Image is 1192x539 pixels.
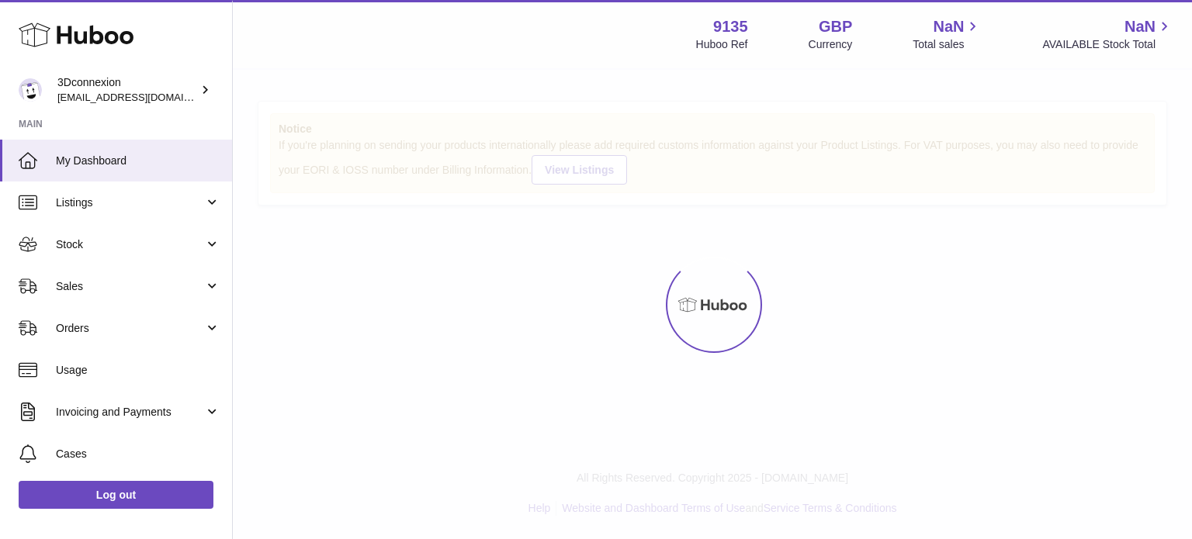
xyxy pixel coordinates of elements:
[19,481,213,509] a: Log out
[933,16,964,37] span: NaN
[913,37,982,52] span: Total sales
[1042,16,1173,52] a: NaN AVAILABLE Stock Total
[19,78,42,102] img: internalAdmin-9135@internal.huboo.com
[913,16,982,52] a: NaN Total sales
[56,154,220,168] span: My Dashboard
[696,37,748,52] div: Huboo Ref
[57,75,197,105] div: 3Dconnexion
[56,237,204,252] span: Stock
[56,279,204,294] span: Sales
[809,37,853,52] div: Currency
[56,405,204,420] span: Invoicing and Payments
[56,195,204,210] span: Listings
[56,363,220,378] span: Usage
[713,16,748,37] strong: 9135
[56,321,204,336] span: Orders
[1124,16,1156,37] span: NaN
[57,91,228,103] span: [EMAIL_ADDRESS][DOMAIN_NAME]
[819,16,852,37] strong: GBP
[1042,37,1173,52] span: AVAILABLE Stock Total
[56,447,220,461] span: Cases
